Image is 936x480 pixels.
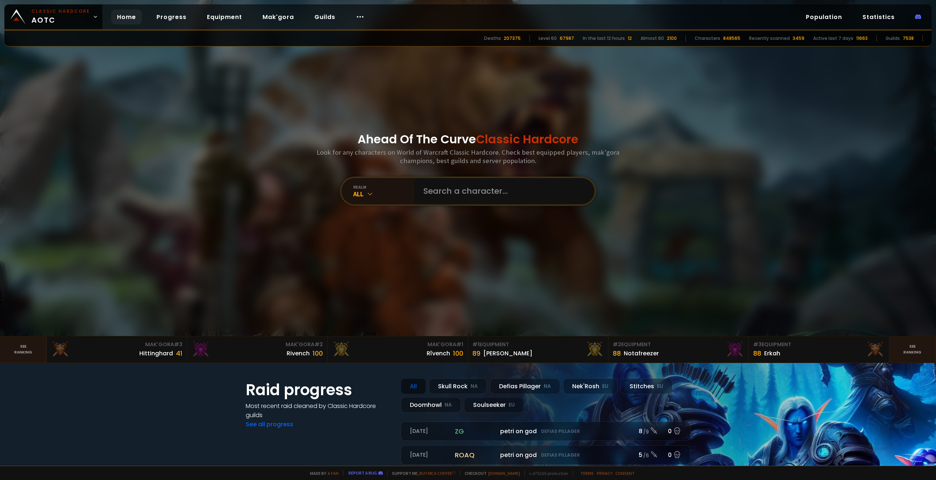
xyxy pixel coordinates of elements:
div: Level 60 [539,35,557,42]
a: a fan [328,470,339,476]
div: Soulseeker [464,397,524,413]
small: Classic Hardcore [31,8,90,15]
span: v. d752d5 - production [524,470,568,476]
div: 89 [472,348,480,358]
span: AOTC [31,8,90,26]
div: In the last 12 hours [583,35,625,42]
a: #2Equipment88Notafreezer [608,336,749,363]
h4: Most recent raid cleaned by Classic Hardcore guilds [246,401,392,420]
div: Characters [695,35,720,42]
span: # 1 [456,341,463,348]
a: See all progress [246,420,293,428]
a: [DOMAIN_NAME] [488,470,520,476]
a: Seeranking [889,336,936,363]
div: Defias Pillager [490,378,560,394]
div: 100 [313,348,323,358]
div: Rîvench [427,349,450,358]
span: # 2 [613,341,621,348]
div: 12 [628,35,632,42]
div: Notafreezer [624,349,659,358]
a: Population [800,10,848,24]
a: Consent [615,470,635,476]
a: Classic HardcoreAOTC [4,4,102,29]
div: Erkah [764,349,780,358]
h3: Look for any characters on World of Warcraft Classic Hardcore. Check best equipped players, mak'g... [314,148,622,165]
div: All [353,190,415,198]
span: # 2 [314,341,323,348]
div: All [401,378,426,394]
small: EU [602,383,608,390]
div: 207375 [504,35,521,42]
div: 11663 [856,35,868,42]
a: [DATE]roaqpetri on godDefias Pillager5 /60 [401,445,690,465]
a: Mak'gora [257,10,300,24]
a: Guilds [309,10,341,24]
a: [DATE]zgpetri on godDefias Pillager8 /90 [401,422,690,441]
div: Deaths [484,35,501,42]
div: Mak'Gora [192,341,323,348]
div: Stitches [620,378,672,394]
div: [PERSON_NAME] [483,349,532,358]
div: Nek'Rosh [563,378,618,394]
span: # 3 [174,341,182,348]
a: Progress [151,10,192,24]
div: Skull Rock [429,378,487,394]
div: Equipment [613,341,744,348]
a: Privacy [597,470,612,476]
span: Checkout [460,470,520,476]
h1: Ahead Of The Curve [358,131,578,148]
span: Made by [306,470,339,476]
div: Guilds [886,35,900,42]
span: # 3 [753,341,762,348]
div: Active last 7 days [813,35,853,42]
div: realm [353,184,415,190]
div: Hittinghard [139,349,173,358]
div: 2100 [667,35,677,42]
div: 67987 [560,35,574,42]
a: Statistics [857,10,901,24]
div: Mak'Gora [51,341,182,348]
input: Search a character... [419,178,586,204]
span: Support me, [387,470,456,476]
a: Buy me a coffee [419,470,456,476]
div: 41 [176,348,182,358]
div: Equipment [472,341,604,348]
a: Mak'Gora#2Rivench100 [187,336,328,363]
div: Doomhowl [401,397,461,413]
span: # 1 [472,341,479,348]
a: Terms [580,470,594,476]
a: Home [111,10,142,24]
div: 7538 [903,35,914,42]
a: #1Equipment89[PERSON_NAME] [468,336,608,363]
small: EU [509,401,515,409]
div: Equipment [753,341,884,348]
div: 88 [753,348,761,358]
div: 848565 [723,35,740,42]
a: Mak'Gora#1Rîvench100 [328,336,468,363]
h1: Raid progress [246,378,392,401]
div: Rivench [287,349,310,358]
div: 88 [613,348,621,358]
div: Mak'Gora [332,341,463,348]
a: Mak'Gora#3Hittinghard41 [47,336,187,363]
a: #3Equipment88Erkah [749,336,889,363]
small: NA [445,401,452,409]
div: Almost 60 [641,35,664,42]
small: EU [657,383,663,390]
div: 3459 [793,35,804,42]
a: Report a bug [348,470,377,476]
small: NA [544,383,551,390]
small: NA [471,383,478,390]
a: Equipment [201,10,248,24]
div: 100 [453,348,463,358]
span: Classic Hardcore [476,131,578,147]
div: Recently scanned [749,35,790,42]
